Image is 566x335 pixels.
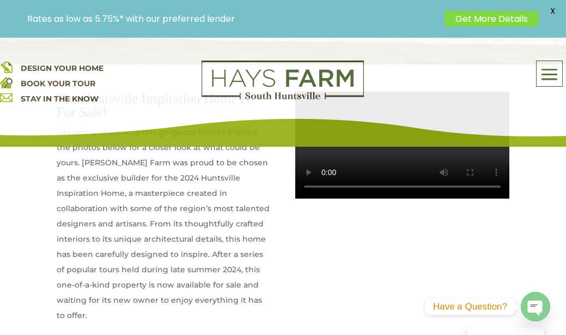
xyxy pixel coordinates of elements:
[202,61,364,100] img: Logo
[202,92,364,102] a: hays farm homes huntsville development
[21,79,95,88] a: BOOK YOUR TOUR
[27,14,439,24] p: Rates as low as 5.75%* with our preferred lender
[445,11,539,27] a: Get More Details
[21,63,104,73] a: DESIGN YOUR HOME
[544,3,561,19] span: X
[21,94,99,104] a: STAY IN THE KNOW
[57,124,271,323] p: Dreaming of owning this gorgeous home? Explore the photos below for a closer look at what could b...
